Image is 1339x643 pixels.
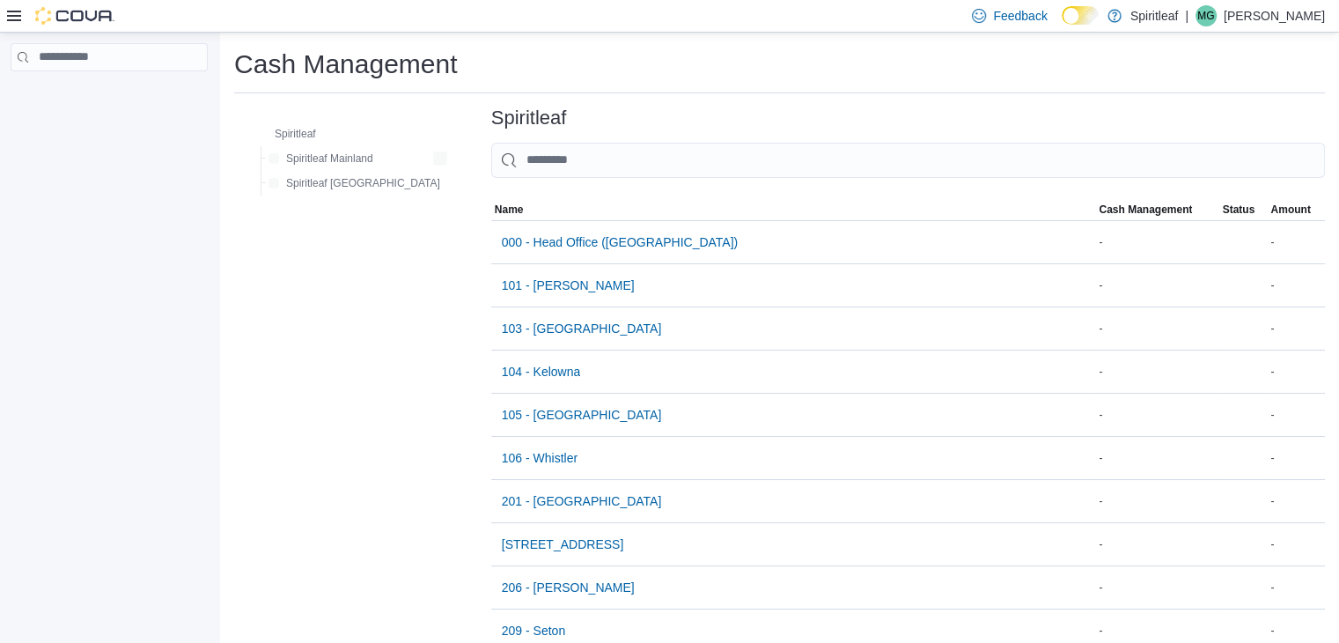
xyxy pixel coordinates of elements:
[1095,447,1218,469] div: -
[491,143,1325,178] input: This is a search bar. As you type, the results lower in the page will automatically filter.
[11,75,208,117] nav: Complex example
[495,527,630,562] button: [STREET_ADDRESS]
[1267,275,1325,296] div: -
[1095,404,1218,425] div: -
[1267,620,1325,641] div: -
[1267,577,1325,598] div: -
[1267,232,1325,253] div: -
[1224,5,1325,26] p: [PERSON_NAME]
[234,47,457,82] h1: Cash Management
[1095,199,1218,220] button: Cash Management
[1267,491,1325,512] div: -
[502,449,578,467] span: 106 - Whistler
[1095,232,1218,253] div: -
[502,406,662,424] span: 105 - [GEOGRAPHIC_DATA]
[495,268,642,303] button: 101 - [PERSON_NAME]
[502,233,738,251] span: 000 - Head Office ([GEOGRAPHIC_DATA])
[495,570,642,605] button: 206 - [PERSON_NAME]
[502,622,565,639] span: 209 - Seton
[495,225,745,260] button: 000 - Head Office ([GEOGRAPHIC_DATA])
[495,484,669,519] button: 201 - [GEOGRAPHIC_DATA]
[1099,203,1192,217] span: Cash Management
[1270,203,1310,217] span: Amount
[1095,620,1218,641] div: -
[1267,361,1325,382] div: -
[1197,5,1214,26] span: MG
[261,148,380,169] button: Spiritleaf Mainland
[1267,404,1325,425] div: -
[495,397,669,432] button: 105 - [GEOGRAPHIC_DATA]
[1222,203,1254,217] span: Status
[286,176,440,190] span: Spiritleaf [GEOGRAPHIC_DATA]
[502,363,581,381] span: 104 - Kelowna
[502,492,662,510] span: 201 - [GEOGRAPHIC_DATA]
[261,173,447,194] button: Spiritleaf [GEOGRAPHIC_DATA]
[495,311,669,346] button: 103 - [GEOGRAPHIC_DATA]
[1095,491,1218,512] div: -
[250,123,323,144] button: Spiritleaf
[1130,5,1178,26] p: Spiritleaf
[1062,6,1099,25] input: Dark Mode
[1185,5,1188,26] p: |
[1095,318,1218,339] div: -
[993,7,1047,25] span: Feedback
[1095,534,1218,555] div: -
[1267,318,1325,339] div: -
[1267,534,1325,555] div: -
[491,199,1096,220] button: Name
[1267,447,1325,469] div: -
[1095,577,1218,598] div: -
[1095,275,1218,296] div: -
[502,277,635,294] span: 101 - [PERSON_NAME]
[495,203,524,217] span: Name
[286,152,373,166] span: Spiritleaf Mainland
[495,354,588,389] button: 104 - Kelowna
[502,536,623,553] span: [STREET_ADDRESS]
[275,127,316,141] span: Spiritleaf
[1218,199,1267,220] button: Status
[491,107,567,129] h3: Spiritleaf
[1267,199,1325,220] button: Amount
[1196,5,1217,26] div: Michelle G
[35,7,114,25] img: Cova
[502,320,662,337] span: 103 - [GEOGRAPHIC_DATA]
[502,579,635,596] span: 206 - [PERSON_NAME]
[1095,361,1218,382] div: -
[495,440,585,476] button: 106 - Whistler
